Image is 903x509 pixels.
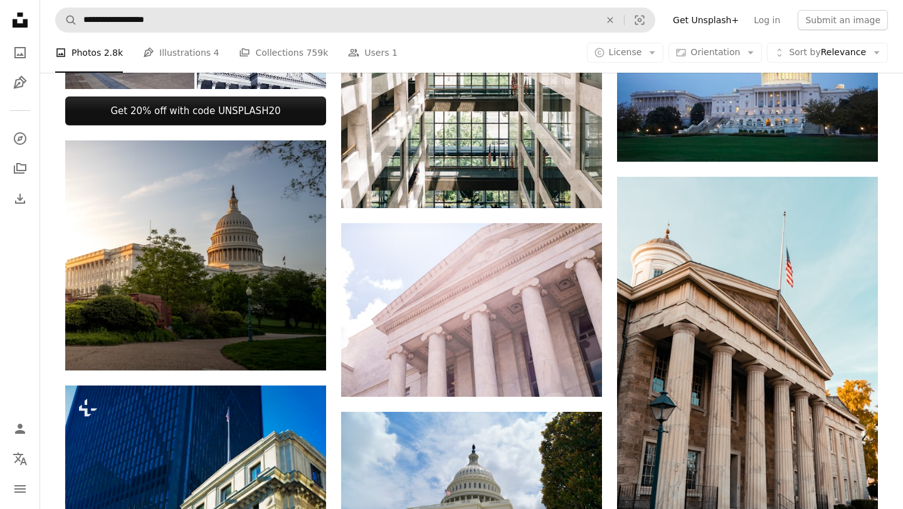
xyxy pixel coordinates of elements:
[798,10,888,30] button: Submit an image
[306,46,328,60] span: 759k
[8,8,33,35] a: Home — Unsplash
[65,140,326,371] img: brown concrete building near green trees during daytime
[8,476,33,501] button: Menu
[789,47,820,57] span: Sort by
[341,493,602,504] a: white concrete building under blue sky during daytime
[8,156,33,181] a: Collections
[587,43,664,63] button: License
[341,223,602,397] img: white concrete building under sky
[625,8,655,32] button: Visual search
[767,43,888,63] button: Sort byRelevance
[8,126,33,151] a: Explore
[8,416,33,441] a: Log in / Sign up
[341,304,602,315] a: white concrete building under sky
[8,70,33,95] a: Illustrations
[341,34,602,208] img: beige and gray concrete building
[348,33,398,73] a: Users 1
[214,46,219,60] span: 4
[392,46,398,60] span: 1
[617,359,878,370] a: a building with columns and a flag on top
[8,186,33,211] a: Download History
[8,40,33,65] a: Photos
[55,8,655,33] form: Find visuals sitewide
[665,10,746,30] a: Get Unsplash+
[690,47,740,57] span: Orientation
[596,8,624,32] button: Clear
[746,10,788,30] a: Log in
[8,446,33,471] button: Language
[341,115,602,127] a: beige and gray concrete building
[65,97,326,125] a: Get 20% off with code UNSPLASH20
[56,8,77,32] button: Search Unsplash
[143,33,219,73] a: Illustrations 4
[239,33,328,73] a: Collections 759k
[789,46,866,59] span: Relevance
[668,43,762,63] button: Orientation
[65,249,326,261] a: brown concrete building near green trees during daytime
[609,47,642,57] span: License
[617,69,878,80] a: the u s capitol building lit up at night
